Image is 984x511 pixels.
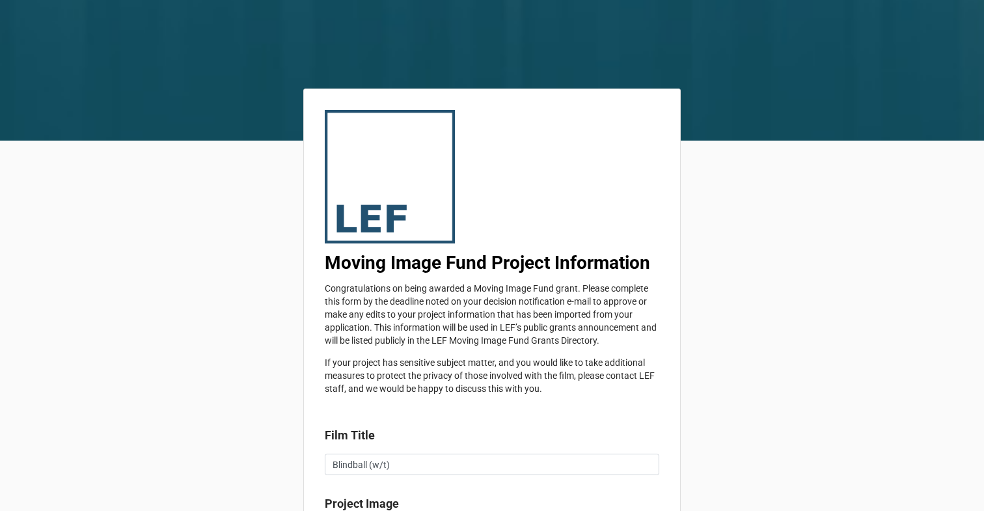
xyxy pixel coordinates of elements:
[325,426,375,445] label: Film Title
[325,282,659,347] p: Congratulations on being awarded a Moving Image Fund grant. Please complete this form by the dead...
[325,356,659,395] p: If your project has sensitive subject matter, and you would like to take additional measures to p...
[325,252,650,273] b: Moving Image Fund Project Information
[325,110,455,243] img: user-attachments%2Flegacy%2Fextension-attachments%2FqHB3evU7gR%2FLEF_LOGO.png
